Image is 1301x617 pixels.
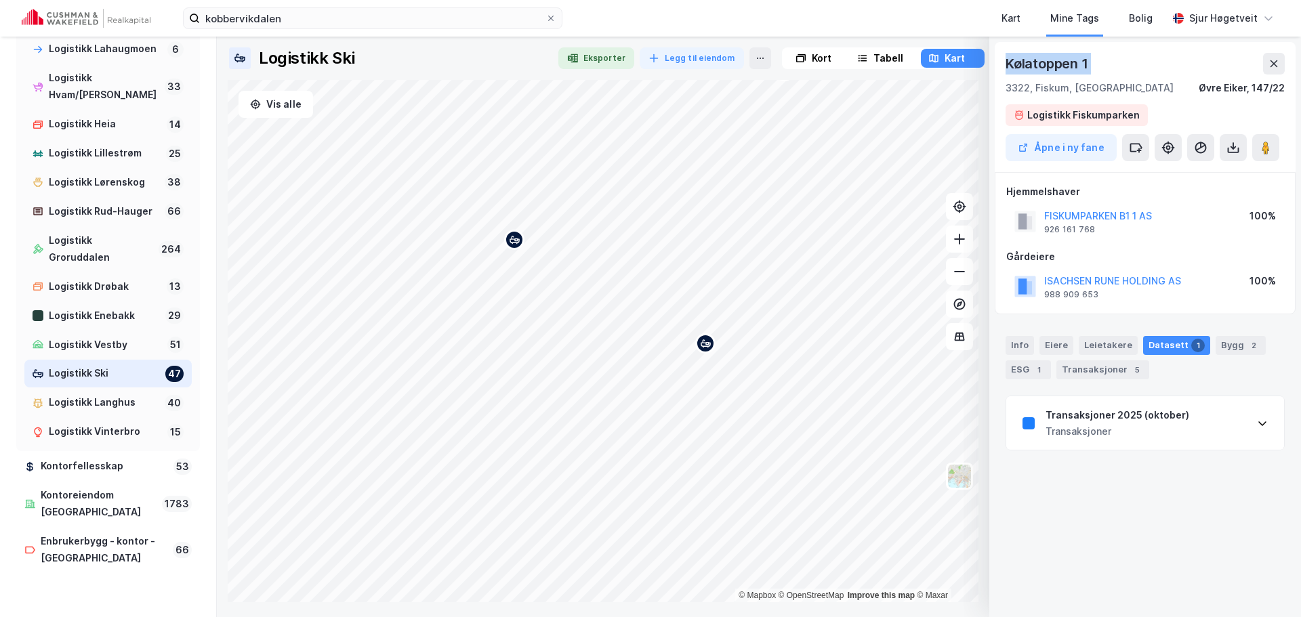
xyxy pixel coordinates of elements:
div: Transaksjoner [1046,423,1189,440]
div: 47 [165,366,184,382]
div: Enbrukerbygg - kontor - [GEOGRAPHIC_DATA] [41,533,167,567]
div: 6 [167,41,184,58]
a: Improve this map [848,591,915,600]
div: 14 [167,116,184,133]
div: Logistikk Ski [259,47,355,69]
div: Kart [945,50,965,66]
div: 1 [1032,363,1046,377]
div: Logistikk Fiskumparken [1027,107,1140,123]
div: Info [1006,336,1034,355]
a: Logistikk Vestby51 [24,331,192,359]
a: Maxar [917,591,948,600]
div: Logistikk Lillestrøm [49,145,161,162]
div: Kart [1001,10,1020,26]
div: Logistikk Groruddalen [49,232,153,266]
div: 66 [173,542,192,558]
div: Map marker [504,230,524,250]
a: Logistikk Enebakk29 [24,302,192,330]
div: Bolig [1129,10,1153,26]
div: Transaksjoner [1056,360,1149,379]
div: 100% [1250,273,1276,289]
div: Kontrollprogram for chat [1233,552,1301,617]
div: 40 [165,395,184,411]
div: Logistikk Lørenskog [49,174,159,191]
canvas: Map [228,80,978,602]
div: 15 [167,424,184,440]
a: Logistikk Lahaugmoen6 [24,35,192,63]
div: 988 909 653 [1044,289,1098,300]
div: 29 [165,307,184,324]
div: Kontorfellesskap [41,458,168,475]
button: Vis alle [239,91,313,118]
div: Datasett [1143,336,1210,355]
a: Enbrukerbygg - kontor - [GEOGRAPHIC_DATA]66 [16,528,200,572]
div: Tabell [873,50,903,66]
div: 51 [167,337,184,353]
div: 926 161 768 [1044,224,1095,235]
div: Eiere [1039,336,1073,355]
div: Bygg [1216,336,1266,355]
a: Kontoreiendom [GEOGRAPHIC_DATA]1783 [16,482,200,526]
div: Mine Tags [1050,10,1099,26]
img: cushman-wakefield-realkapital-logo.202ea83816669bd177139c58696a8fa1.svg [22,9,150,28]
div: 66 [165,203,184,219]
a: Logistikk Hvam/[PERSON_NAME]33 [24,64,192,109]
a: OpenStreetMap [779,591,844,600]
iframe: Chat Widget [1233,552,1301,617]
div: Øvre Eiker, 147/22 [1199,80,1285,96]
div: Transaksjoner 2025 (oktober) [1046,407,1189,423]
a: Logistikk Heia14 [24,110,192,138]
a: Logistikk Lørenskog38 [24,169,192,196]
div: 2 [1247,339,1260,352]
div: Kort [812,50,831,66]
div: Logistikk Rud-Hauger [49,203,159,220]
div: Logistikk Vinterbro [49,423,162,440]
div: Kølatoppen 1 [1006,53,1091,75]
div: 33 [165,79,184,95]
div: Logistikk Ski [49,365,160,382]
div: Logistikk Enebakk [49,307,160,324]
div: 5 [1130,363,1144,377]
div: 13 [167,278,184,295]
div: 53 [173,459,192,475]
a: Mapbox [739,591,776,600]
a: Logistikk Ski47 [24,360,192,387]
div: 3322, Fiskum, [GEOGRAPHIC_DATA] [1006,80,1174,96]
input: Søk på adresse, matrikkel, gårdeiere, leietakere eller personer [200,8,545,28]
div: 1 [1191,339,1205,352]
button: Legg til eiendom [640,47,744,69]
div: Logistikk Hvam/[PERSON_NAME] [49,70,159,104]
div: Sjur Høgetveit [1189,10,1258,26]
div: Hjemmelshaver [1006,184,1284,200]
a: Logistikk Groruddalen264 [24,227,192,272]
div: Logistikk Heia [49,116,161,133]
a: Kontorfellesskap53 [16,452,200,480]
button: Eksporter [558,47,634,69]
a: Logistikk Langhus40 [24,389,192,417]
div: Logistikk Langhus [49,394,159,411]
div: Logistikk Vestby [49,337,162,354]
div: Logistikk Drøbak [49,278,161,295]
div: 1783 [162,496,192,512]
a: Logistikk Drøbak13 [24,273,192,301]
img: Z [947,463,972,489]
div: Map marker [695,333,716,354]
a: Logistikk Lillestrøm25 [24,140,192,167]
div: Logistikk Lahaugmoen [49,41,162,58]
div: 25 [166,146,184,162]
div: ESG [1006,360,1051,379]
a: Logistikk Vinterbro15 [24,418,192,446]
div: 100% [1250,208,1276,224]
button: Åpne i ny fane [1006,134,1117,161]
div: Leietakere [1079,336,1138,355]
a: Logistikk Rud-Hauger66 [24,198,192,226]
div: Kontoreiendom [GEOGRAPHIC_DATA] [41,487,157,521]
div: 264 [159,241,184,257]
div: Gårdeiere [1006,249,1284,265]
div: 38 [165,174,184,190]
